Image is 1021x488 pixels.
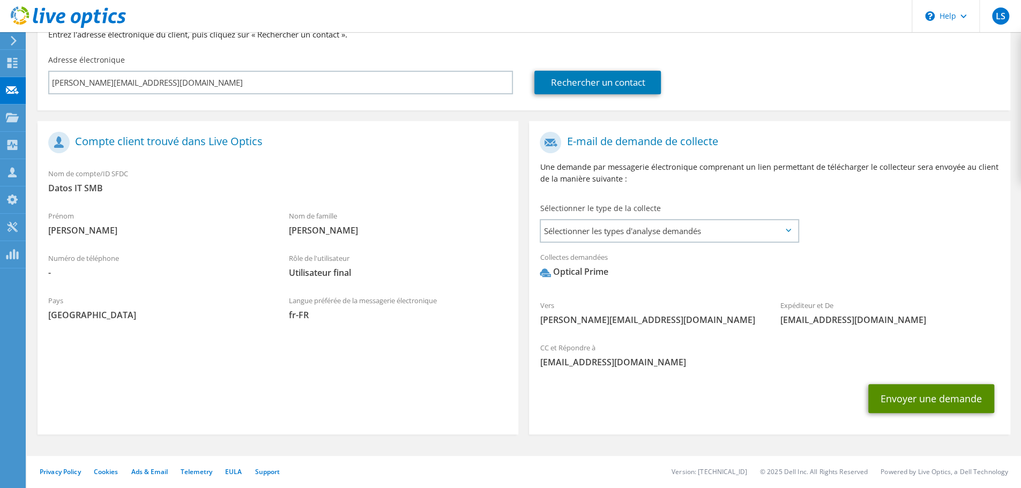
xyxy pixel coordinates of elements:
li: © 2025 Dell Inc. All Rights Reserved [760,467,868,476]
a: Ads & Email [131,467,168,476]
label: Sélectionner le type de la collecte [540,203,660,214]
div: Rôle de l'utilisateur [278,247,519,284]
p: Une demande par messagerie électronique comprenant un lien permettant de télécharger le collecteu... [540,161,999,185]
span: LS [992,7,1009,25]
a: Cookies [94,467,118,476]
span: Datos IT SMB [48,182,508,194]
div: Nom de famille [278,205,519,242]
div: Expéditeur et De [770,294,1010,331]
span: - [48,267,267,279]
div: Optical Prime [540,266,608,278]
div: Numéro de téléphone [38,247,278,284]
h1: Compte client trouvé dans Live Optics [48,132,502,153]
span: Utilisateur final [289,267,508,279]
div: Nom de compte/ID SFDC [38,162,518,199]
a: Telemetry [181,467,212,476]
a: Support [255,467,280,476]
span: [PERSON_NAME] [289,224,508,236]
span: [GEOGRAPHIC_DATA] [48,309,267,321]
a: Rechercher un contact [534,71,661,94]
a: Privacy Policy [40,467,81,476]
div: Vers [529,294,770,331]
svg: \n [925,11,935,21]
span: [PERSON_NAME][EMAIL_ADDRESS][DOMAIN_NAME] [540,314,759,326]
div: Langue préférée de la messagerie électronique [278,289,519,326]
div: Collectes demandées [529,246,1010,289]
label: Adresse électronique [48,55,125,65]
span: [PERSON_NAME] [48,224,267,236]
a: EULA [225,467,242,476]
h1: E-mail de demande de collecte [540,132,994,153]
span: [EMAIL_ADDRESS][DOMAIN_NAME] [780,314,1000,326]
h3: Entrez l'adresse électronique du client, puis cliquez sur « Rechercher un contact ». [48,28,1000,40]
div: Pays [38,289,278,326]
li: Powered by Live Optics, a Dell Technology [881,467,1008,476]
li: Version: [TECHNICAL_ID] [672,467,747,476]
span: fr-FR [289,309,508,321]
div: CC et Répondre à [529,336,1010,373]
button: Envoyer une demande [868,384,994,413]
span: Sélectionner les types d'analyse demandés [541,220,798,242]
div: Prénom [38,205,278,242]
span: [EMAIL_ADDRESS][DOMAIN_NAME] [540,356,999,368]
